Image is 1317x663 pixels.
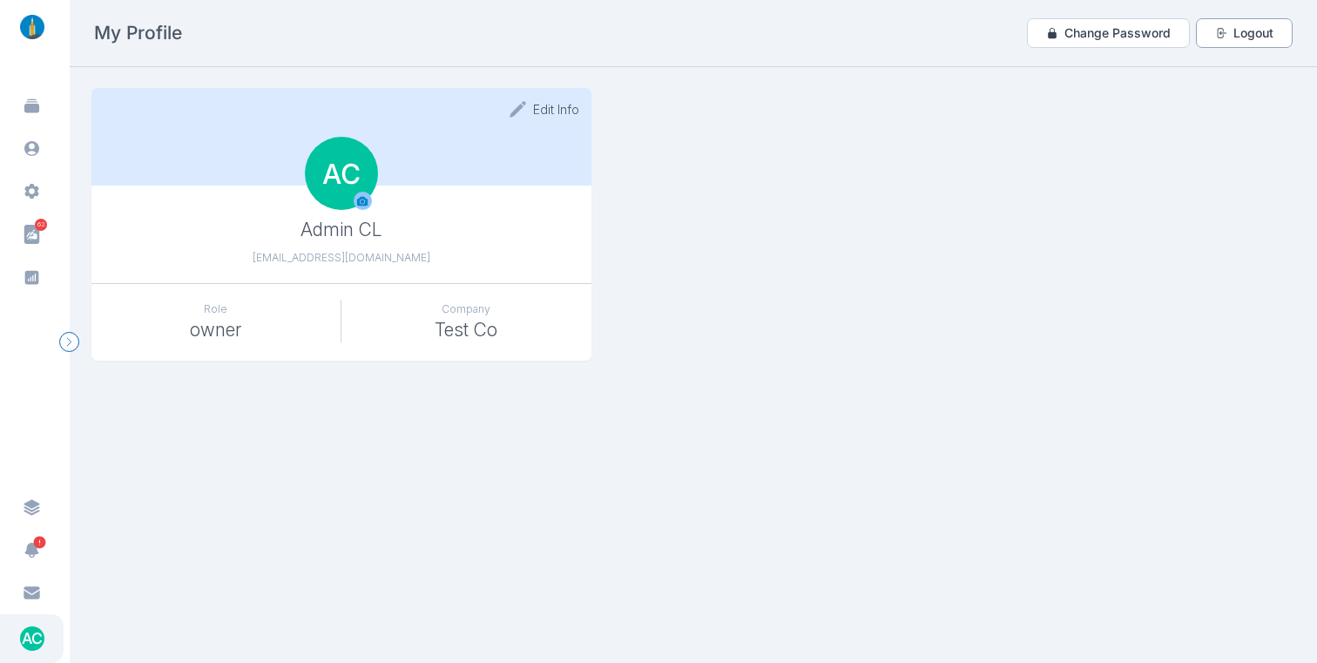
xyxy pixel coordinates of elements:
[305,137,378,210] div: AC
[509,100,579,118] button: Edit Info
[35,219,47,231] span: 62
[301,218,382,242] p: Admin CL
[341,300,591,318] p: Company
[341,318,591,342] p: Test Co
[1027,18,1190,48] button: Change Password
[94,21,182,45] h2: My Profile
[91,300,341,318] p: Role
[14,15,51,39] img: linklaunch_small.2ae18699.png
[253,248,430,267] p: [EMAIL_ADDRESS][DOMAIN_NAME]
[1196,18,1293,48] button: Logout
[91,318,341,342] p: owner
